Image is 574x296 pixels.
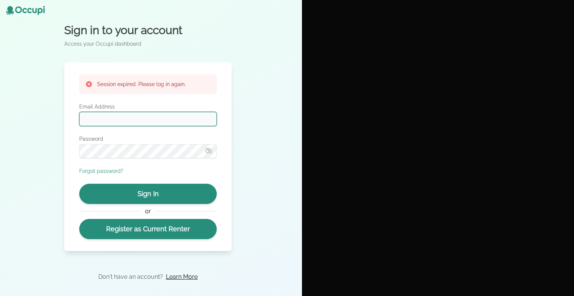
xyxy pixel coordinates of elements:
h2: Sign in to your account [64,24,232,37]
button: Forgot password? [79,167,123,175]
p: Access your Occupi dashboard [64,40,232,48]
button: Sign In [79,184,217,204]
span: or [141,207,154,216]
label: Email Address [79,103,217,110]
label: Password [79,135,217,143]
a: Learn More [166,272,198,281]
h3: Session expired. Please log in again. [97,80,186,88]
p: Don't have an account? [98,272,163,281]
a: Register as Current Renter [79,219,217,239]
